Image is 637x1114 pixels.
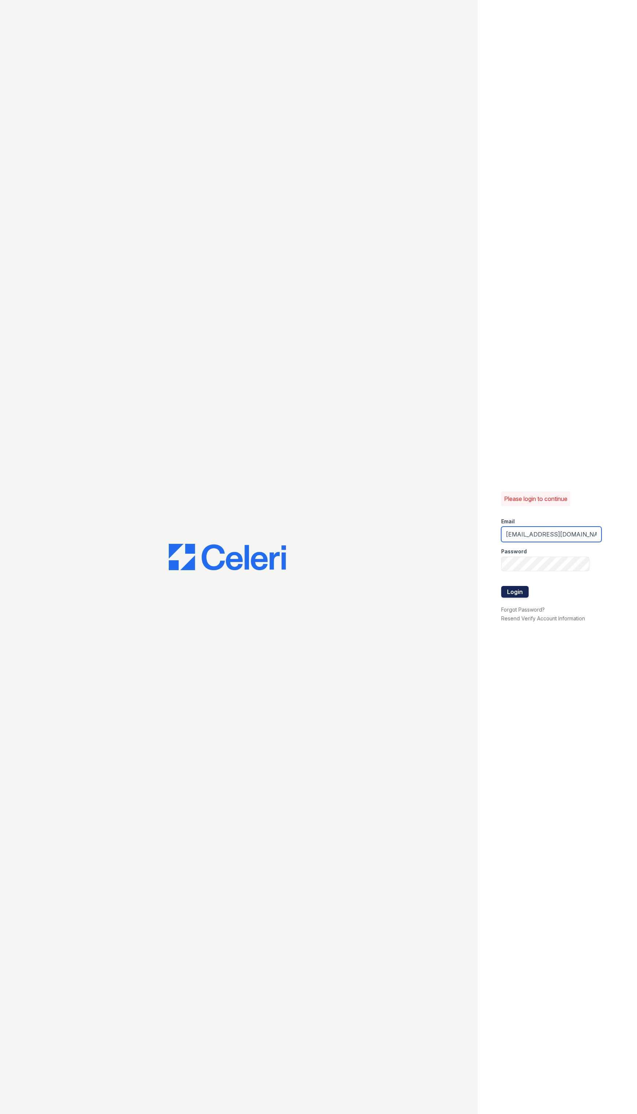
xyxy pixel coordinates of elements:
[169,544,286,570] img: CE_Logo_Blue-a8612792a0a2168367f1c8372b55b34899dd931a85d93a1a3d3e32e68fde9ad4.png
[501,548,527,555] label: Password
[501,615,585,621] a: Resend Verify Account Information
[501,586,529,598] button: Login
[501,518,515,525] label: Email
[504,494,567,503] p: Please login to continue
[501,606,545,613] a: Forgot Password?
